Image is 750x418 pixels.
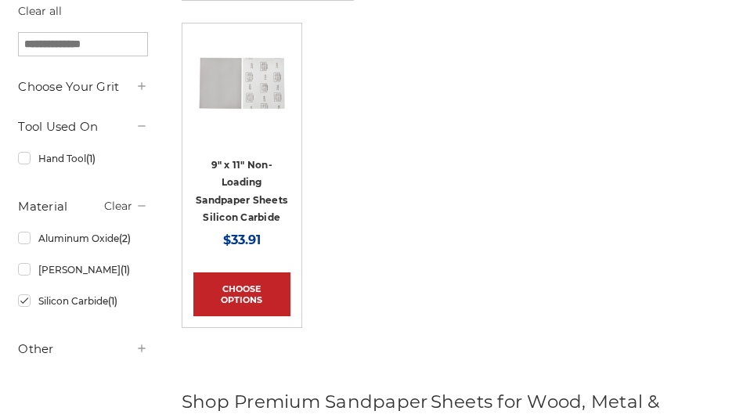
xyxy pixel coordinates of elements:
h5: Choose Your Grit [18,77,147,96]
a: Silicon Carbide [18,287,147,315]
a: [PERSON_NAME] [18,256,147,283]
span: (1) [108,295,117,307]
a: Aluminum Oxide [18,225,147,252]
a: Clear [104,199,132,213]
h5: Material [18,197,147,216]
a: Clear all [18,4,62,18]
a: 9" x 11" Non-Loading Sandpaper Sheets Silicon Carbide [196,159,287,224]
span: (1) [121,264,130,276]
span: (2) [119,232,131,244]
span: (1) [86,153,96,164]
h5: Other [18,340,147,359]
a: Hand Tool [18,145,147,172]
h5: Tool Used On [18,117,147,136]
span: $33.91 [223,232,261,247]
img: 9 inch x 11 inch Silicon Carbide Sandpaper Sheet [193,34,290,132]
a: Choose Options [193,272,290,316]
